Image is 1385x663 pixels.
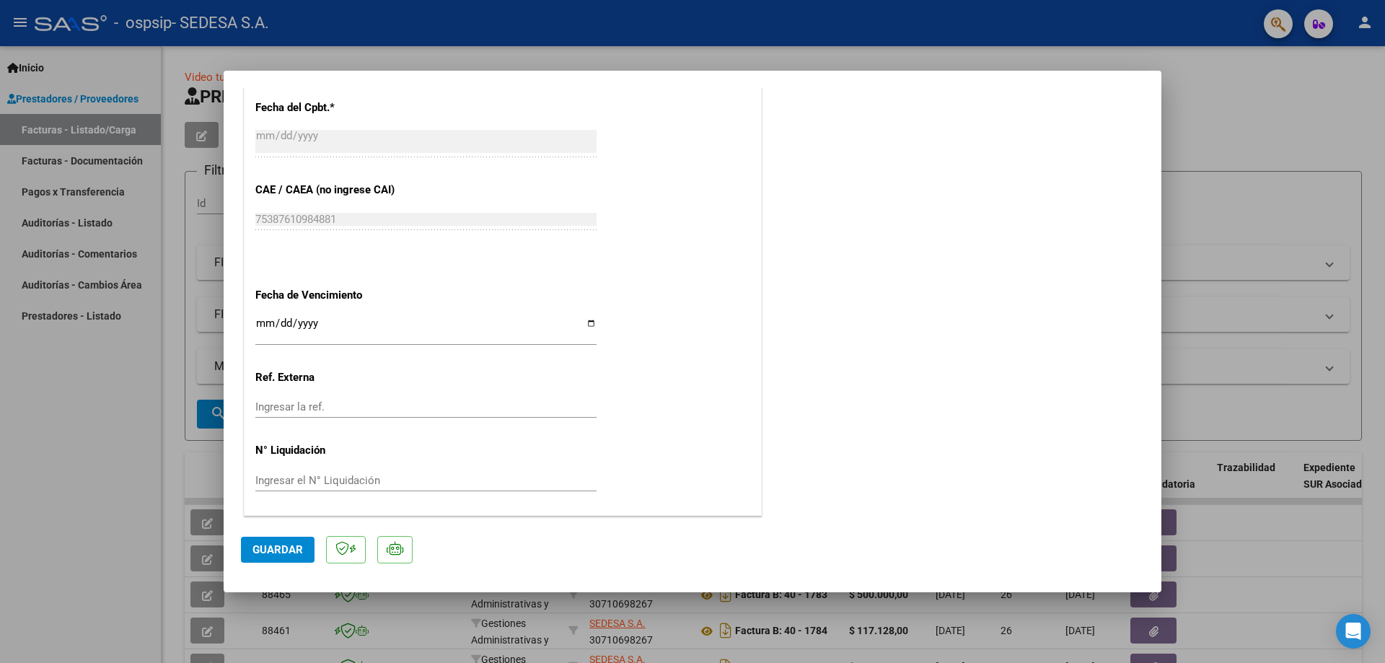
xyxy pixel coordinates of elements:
p: Fecha del Cpbt. [255,100,404,116]
p: Fecha de Vencimiento [255,287,404,304]
span: Guardar [252,543,303,556]
p: CAE / CAEA (no ingrese CAI) [255,182,404,198]
div: Open Intercom Messenger [1336,614,1371,649]
button: Guardar [241,537,315,563]
p: N° Liquidación [255,442,404,459]
p: Ref. Externa [255,369,404,386]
